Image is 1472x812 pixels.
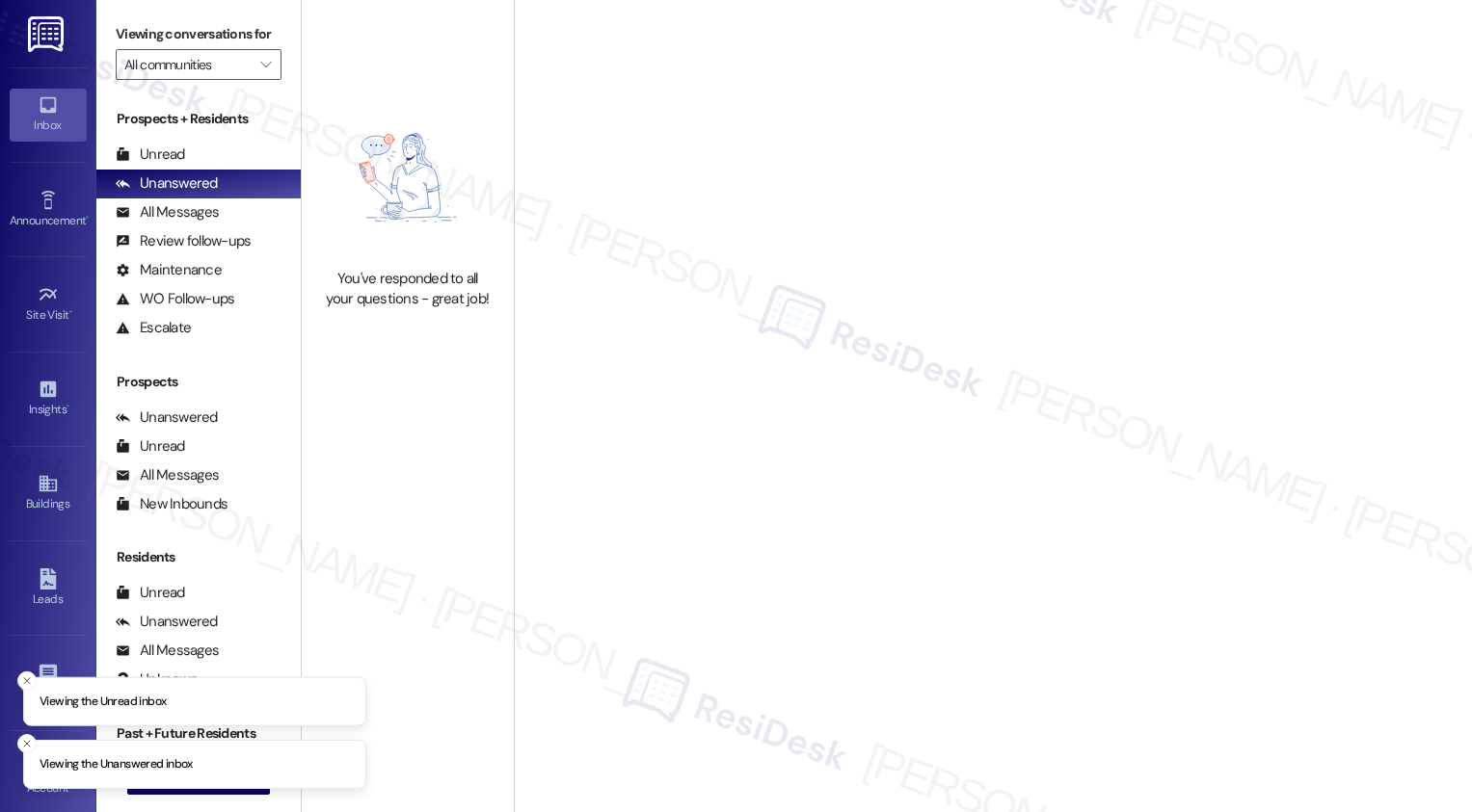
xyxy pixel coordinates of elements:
[10,751,87,803] a: Account
[67,400,69,413] span: •
[116,407,218,428] div: Unanswered
[10,373,87,425] a: Insights •
[124,49,251,80] input: All communities
[116,612,218,632] div: Unanswered
[10,467,87,519] a: Buildings
[69,305,72,319] span: •
[116,231,251,251] div: Review follow-ups
[17,734,37,753] button: Close toast
[116,436,185,457] div: Unread
[116,260,222,280] div: Maintenance
[116,583,185,603] div: Unread
[17,670,37,690] button: Close toast
[28,16,67,52] img: ResiDesk Logo
[116,144,185,165] div: Unread
[260,57,271,72] i: 
[116,289,234,309] div: WO Follow-ups
[116,173,218,194] div: Unanswered
[116,641,219,661] div: All Messages
[96,372,301,392] div: Prospects
[10,89,87,141] a: Inbox
[96,109,301,129] div: Prospects + Residents
[323,269,493,310] div: You've responded to all your questions - great job!
[40,756,193,773] p: Viewing the Unanswered inbox
[116,19,281,49] label: Viewing conversations for
[10,563,87,615] a: Leads
[116,494,227,514] div: New Inbounds
[10,657,87,709] a: Templates •
[40,693,166,710] p: Viewing the Unread inbox
[116,318,191,338] div: Escalate
[96,547,301,567] div: Residents
[116,202,219,223] div: All Messages
[86,211,89,224] span: •
[116,465,219,485] div: All Messages
[10,278,87,330] a: Site Visit •
[323,96,493,259] img: empty-state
